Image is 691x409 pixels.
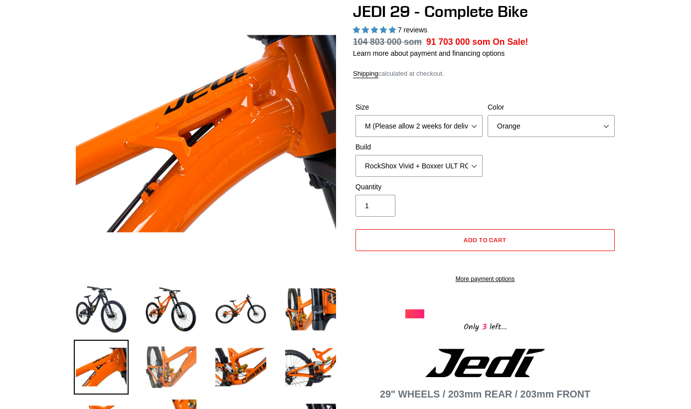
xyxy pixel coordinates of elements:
[493,35,528,48] span: On Sale!
[144,282,198,337] img: Load image into Gallery viewer, JEDI 29 - Complete Bike
[74,282,129,337] img: Load image into Gallery viewer, JEDI 29 - Complete Bike
[355,229,615,251] button: Add to cart
[425,349,545,377] img: Jedi Logo
[353,2,617,21] h1: JEDI 29 - Complete Bike
[355,274,615,283] a: More payment options
[398,26,427,34] span: 7 reviews
[355,182,483,192] label: Quantity
[213,282,268,337] img: Load image into Gallery viewer, JEDI 29 - Complete Bike
[353,49,505,57] a: Learn more about payment and financing options
[283,282,338,337] img: Load image into Gallery viewer, JEDI 29 - Complete Bike
[464,236,507,244] span: Add to cart
[355,102,483,113] label: Size
[488,102,615,113] label: Color
[213,340,268,395] img: Load image into Gallery viewer, JEDI 29 - Complete Bike
[353,26,398,34] span: 5.00 stars
[283,340,338,395] img: Load image into Gallery viewer, JEDI 29 - Complete Bike
[353,37,422,47] s: 104 803 000 som
[479,321,490,333] span: 3
[74,340,129,395] img: Load image into Gallery viewer, JEDI 29 - Complete Bike
[355,142,483,152] label: Build
[405,318,565,334] div: Only left...
[380,389,590,400] strong: 29" WHEELS / 203mm REAR / 203mm FRONT
[353,70,378,78] a: Shipping
[353,69,617,79] div: calculated at checkout.
[144,340,198,395] img: Load image into Gallery viewer, JEDI 29 - Complete Bike
[426,37,490,47] span: 91 703 000 som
